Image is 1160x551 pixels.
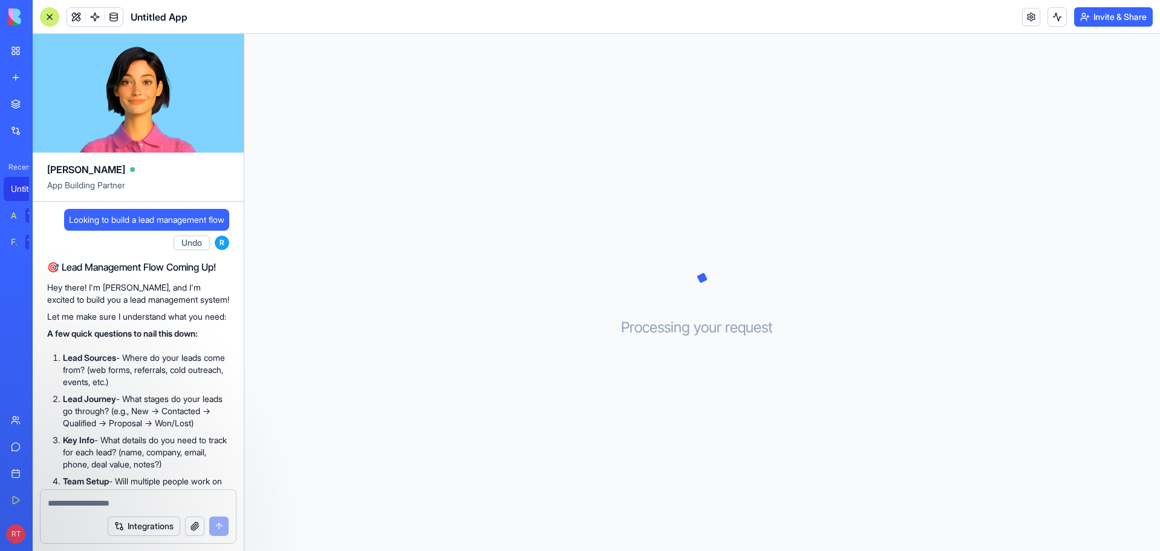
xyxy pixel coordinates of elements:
[174,236,210,250] button: Undo
[63,394,116,404] strong: Lead Journey
[25,208,45,223] div: TRY
[1074,7,1153,27] button: Invite & Share
[63,393,229,429] p: - What stages do your leads go through? (e.g., New → Contacted → Qualified → Proposal → Won/Lost)
[108,516,180,536] button: Integrations
[621,318,784,337] h3: Processing your request
[47,179,229,201] span: App Building Partner
[4,230,52,254] a: Feedback FormTRY
[47,260,229,274] h2: 🎯 Lead Management Flow Coming Up!
[6,524,25,544] span: RT
[63,352,229,388] p: - Where do your leads come from? (web forms, referrals, cold outreach, events, etc.)
[25,235,45,249] div: TRY
[63,352,116,363] strong: Lead Sources
[63,434,229,470] p: - What details do you need to track for each lead? (name, company, email, phone, deal value, notes?)
[172,460,414,545] iframe: Intercom notifications message
[4,203,52,228] a: AI Logo GeneratorTRY
[11,183,45,195] div: Untitled App
[4,177,52,201] a: Untitled App
[47,311,229,323] p: Let me make sure I understand what you need:
[63,435,94,445] strong: Key Info
[11,210,17,222] div: AI Logo Generator
[215,236,229,250] span: R
[131,10,187,24] span: Untitled App
[63,476,109,486] strong: Team Setup
[69,214,224,226] span: Looking to build a lead management flow
[11,236,17,248] div: Feedback Form
[4,162,29,172] span: Recent
[8,8,83,25] img: logo
[47,162,125,177] span: [PERSON_NAME]
[47,282,229,306] p: Hey there! I'm [PERSON_NAME], and I'm excited to build you a lead management system!
[63,475,229,512] p: - Will multiple people work on leads, or is this for solo use? Any specific roles like Sales Reps...
[47,328,198,338] strong: A few quick questions to nail this down:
